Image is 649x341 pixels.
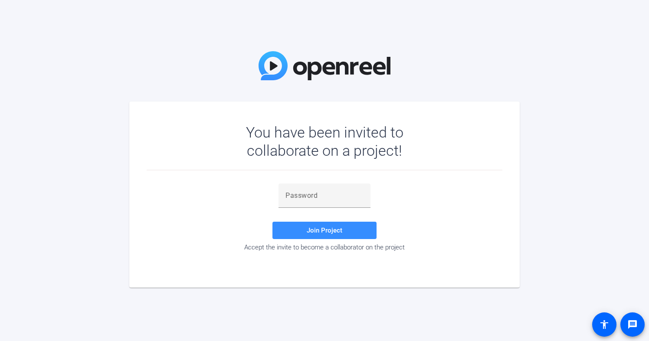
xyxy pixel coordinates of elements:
[599,319,610,330] mat-icon: accessibility
[272,222,377,239] button: Join Project
[307,226,342,234] span: Join Project
[285,190,364,201] input: Password
[221,123,429,160] div: You have been invited to collaborate on a project!
[147,243,502,251] div: Accept the invite to become a collaborator on the project
[627,319,638,330] mat-icon: message
[259,51,390,80] img: OpenReel Logo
